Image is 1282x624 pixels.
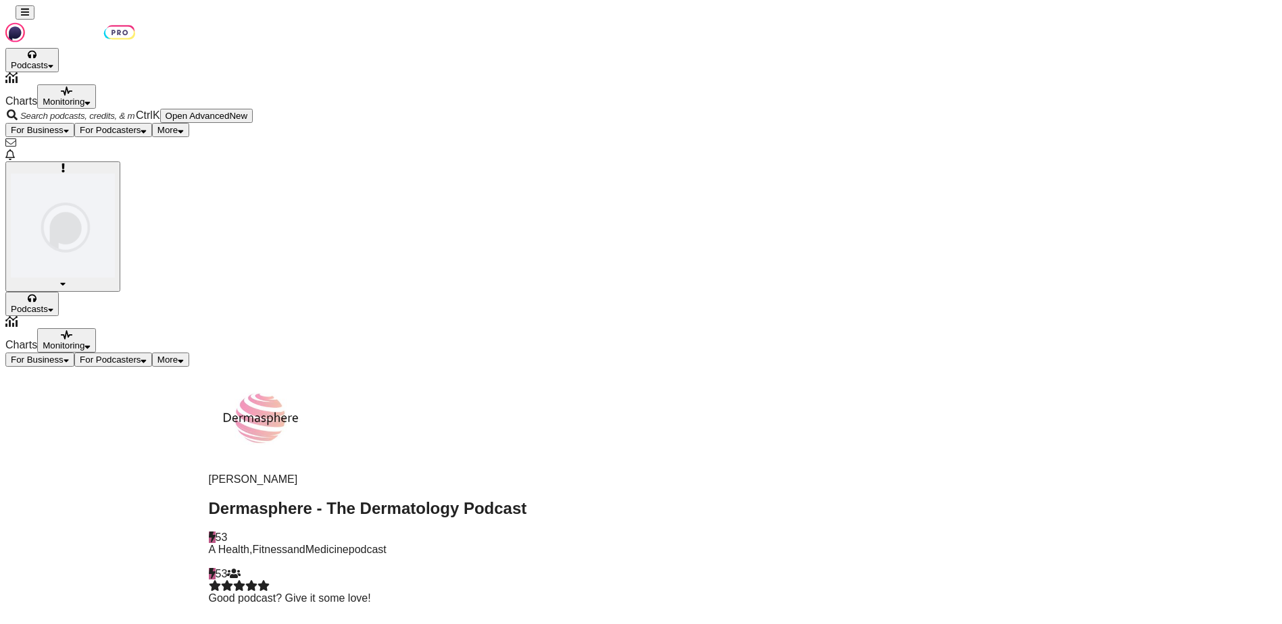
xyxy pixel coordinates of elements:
[5,316,1277,350] a: Charts
[19,110,136,122] input: Search podcasts, credits, & more...
[209,580,1074,592] div: Community Rating: 0 out of 5
[209,544,1074,556] div: A podcast
[11,60,48,70] span: Podcasts
[37,328,96,353] button: open menu
[80,125,141,135] span: For Podcasters
[160,109,253,123] button: Open AdvancedNew
[209,592,371,604] span: Good podcast? Give it some love!
[209,367,313,471] img: Dermasphere - The Dermatology Podcast
[216,568,228,579] span: 53
[37,84,96,109] button: open menu
[209,499,1074,518] h2: Dermasphere - The Dermatology Podcast
[5,149,15,161] a: Show notifications dropdown
[209,568,228,579] a: 53
[305,544,349,555] a: Medicine
[166,111,230,121] span: Open Advanced
[5,161,120,292] button: Show profile menu
[43,340,84,350] span: Monitoring
[5,137,16,149] a: Show notifications dropdown
[5,109,1277,123] div: Search podcasts, credits, & more...
[61,163,65,172] svg: Add a profile image
[11,174,115,278] img: User Profile
[5,339,37,350] span: Charts
[157,355,178,365] span: More
[209,473,298,485] span: [PERSON_NAME]
[43,97,84,107] span: Monitoring
[5,48,59,72] button: open menu
[11,304,48,314] span: Podcasts
[252,544,287,555] a: Fitness
[11,355,64,365] span: For Business
[209,461,313,473] a: Dermasphere - The Dermatology Podcast
[74,353,152,367] button: open menu
[216,531,228,543] span: 53
[136,109,160,121] span: Ctrl K
[5,20,135,45] img: Podchaser - Follow, Share and Rate Podcasts
[5,72,1277,107] a: Charts
[249,544,252,555] span: ,
[209,568,1074,604] div: 53Good podcast? Give it some love!
[5,95,37,107] span: Charts
[152,353,189,367] button: open menu
[80,355,141,365] span: For Podcasters
[5,36,135,47] a: Podchaser - Follow, Share and Rate Podcasts
[5,123,74,137] button: open menu
[5,292,59,316] button: open menu
[74,123,152,137] button: open menu
[218,544,249,555] a: Health
[287,544,305,555] span: and
[152,123,189,137] button: open menu
[209,531,228,543] a: 53
[11,163,115,280] span: Logged in as WE_Broadcast
[157,125,178,135] span: More
[229,111,247,121] span: New
[11,125,64,135] span: For Business
[5,353,74,367] button: open menu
